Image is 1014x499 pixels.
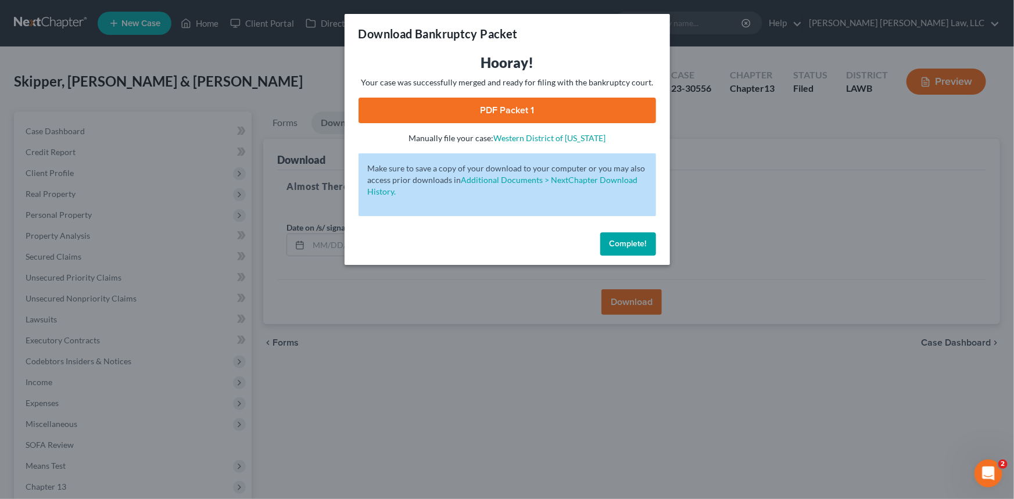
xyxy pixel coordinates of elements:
button: Complete! [600,232,656,256]
h3: Download Bankruptcy Packet [359,26,518,42]
p: Your case was successfully merged and ready for filing with the bankruptcy court. [359,77,656,88]
span: Complete! [610,239,647,249]
span: 2 [998,459,1008,469]
iframe: Intercom live chat [974,459,1002,487]
p: Manually file your case: [359,132,656,144]
a: Additional Documents > NextChapter Download History. [368,175,638,196]
p: Make sure to save a copy of your download to your computer or you may also access prior downloads in [368,163,647,198]
a: PDF Packet 1 [359,98,656,123]
h3: Hooray! [359,53,656,72]
a: Western District of [US_STATE] [493,133,605,143]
